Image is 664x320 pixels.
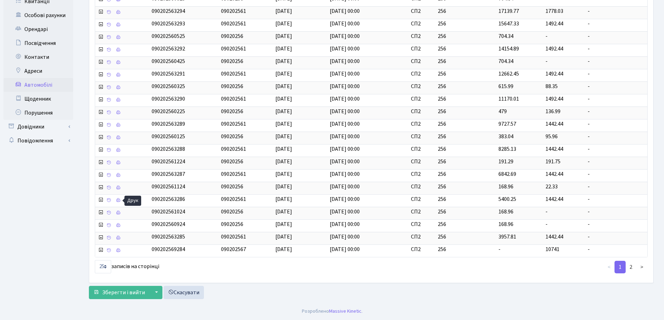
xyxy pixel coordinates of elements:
span: 11170.01 [498,95,519,103]
span: [DATE] [275,45,292,53]
span: 090202560924 [152,220,185,228]
span: 256 [438,70,493,78]
span: - [588,145,644,153]
span: 256 [438,220,493,228]
span: 256 [438,32,493,40]
label: записів на сторінці [95,260,159,273]
span: 090202563294 [152,7,185,15]
span: - [588,95,644,103]
span: 15647.33 [498,20,519,28]
span: [DATE] [275,95,292,103]
span: СП2 [411,145,432,153]
span: 090202563290 [152,95,185,103]
span: [DATE] [275,220,292,228]
a: Порушення [3,106,73,120]
span: 256 [438,57,493,65]
span: [DATE] [275,195,292,203]
span: 090202560425 [152,57,185,65]
span: [DATE] [275,208,292,216]
span: [DATE] 00:00 [330,145,360,153]
span: [DATE] 00:00 [330,133,360,140]
span: СП2 [411,20,432,28]
span: - [588,45,644,53]
a: Довідники [3,120,73,134]
span: 090202561 [221,20,246,28]
span: [DATE] [275,108,292,115]
span: 383.04 [498,133,513,140]
span: [DATE] 00:00 [330,208,360,216]
span: - [588,32,644,40]
span: - [545,32,548,40]
span: [DATE] [275,145,292,153]
span: 256 [438,95,493,103]
span: 090202567 [221,245,246,253]
span: [DATE] 00:00 [330,108,360,115]
span: - [588,120,644,128]
span: 704.34 [498,32,513,40]
span: 090202563288 [152,145,185,153]
span: 256 [438,20,493,28]
span: 09020256 [221,208,243,216]
span: 090202560525 [152,32,185,40]
span: - [545,57,548,65]
span: 22.33 [545,183,558,190]
span: - [588,245,644,253]
span: СП2 [411,195,432,203]
span: 704.34 [498,57,513,65]
span: 256 [438,120,493,128]
span: 256 [438,7,493,15]
span: 9727.57 [498,120,516,128]
span: СП2 [411,183,432,191]
span: 090202563287 [152,170,185,178]
a: 1 [615,261,626,273]
span: 090202561 [221,170,246,178]
span: 090202563291 [152,70,185,78]
span: [DATE] 00:00 [330,57,360,65]
span: [DATE] 00:00 [330,83,360,90]
span: 168.96 [498,220,513,228]
span: СП2 [411,170,432,178]
span: 256 [438,145,493,153]
span: 090202569284 [152,245,185,253]
div: Друк [124,196,141,206]
span: 090202560225 [152,108,185,115]
span: 09020256 [221,183,243,190]
span: 090202561 [221,95,246,103]
span: [DATE] 00:00 [330,195,360,203]
span: - [498,245,501,253]
span: 090202560125 [152,133,185,140]
span: 090202563292 [152,45,185,53]
span: 1492.44 [545,45,563,53]
span: СП2 [411,7,432,15]
span: СП2 [411,220,432,228]
span: СП2 [411,83,432,91]
span: СП2 [411,32,432,40]
span: 090202563285 [152,233,185,241]
span: [DATE] [275,32,292,40]
span: 256 [438,233,493,241]
span: 09020256 [221,133,243,140]
span: [DATE] [275,133,292,140]
span: [DATE] [275,120,292,128]
span: СП2 [411,208,432,216]
span: 256 [438,158,493,166]
span: СП2 [411,45,432,53]
a: Скасувати [163,286,204,299]
span: СП2 [411,120,432,128]
a: 2 [625,261,636,273]
span: 09020256 [221,220,243,228]
span: - [588,220,644,228]
a: Адреси [3,64,73,78]
span: 09020256 [221,158,243,165]
span: СП2 [411,95,432,103]
span: 1442.44 [545,120,563,128]
span: - [588,83,644,91]
span: 090202561 [221,70,246,78]
span: - [588,133,644,141]
span: 09020256 [221,108,243,115]
span: 256 [438,245,493,253]
span: 090202561 [221,7,246,15]
a: Посвідчення [3,36,73,50]
span: 1492.44 [545,20,563,28]
span: 256 [438,108,493,116]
